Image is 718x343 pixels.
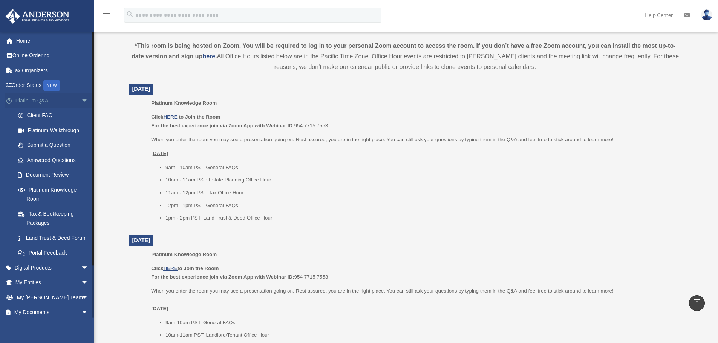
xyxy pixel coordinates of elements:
[151,113,676,130] p: 954 7715 7553
[132,43,676,59] strong: *This room is being hosted on Zoom. You will be required to log in to your personal Zoom account ...
[5,78,100,93] a: Order StatusNEW
[81,275,96,291] span: arrow_drop_down
[151,264,676,282] p: 954 7715 7553
[179,114,220,120] b: to Join the Room
[81,290,96,305] span: arrow_drop_down
[81,93,96,108] span: arrow_drop_down
[3,9,72,24] img: Anderson Advisors Platinum Portal
[151,274,294,280] b: For the best experience join via Zoom App with Webinar ID:
[5,33,100,48] a: Home
[163,114,177,120] a: HERE
[11,138,100,153] a: Submit a Question
[165,201,676,210] li: 12pm - 1pm PST: General FAQs
[215,53,217,59] strong: .
[5,275,100,290] a: My Entitiesarrow_drop_down
[151,265,219,271] b: Click to Join the Room
[5,93,100,108] a: Platinum Q&Aarrow_drop_down
[11,108,100,123] a: Client FAQ
[102,13,111,20] a: menu
[165,318,676,327] li: 9am-10am PST: General FAQs
[11,152,100,168] a: Answered Questions
[165,175,676,184] li: 10am - 11am PST: Estate Planning Office Hour
[5,63,100,78] a: Tax Organizers
[165,213,676,223] li: 1pm - 2pm PST: Land Trust & Deed Office Hour
[126,10,134,18] i: search
[692,298,701,307] i: vertical_align_top
[151,135,676,144] p: When you enter the room you may see a presentation going on. Rest assured, you are in the right p...
[11,182,96,206] a: Platinum Knowledge Room
[5,260,100,275] a: Digital Productsarrow_drop_down
[129,41,681,72] div: All Office Hours listed below are in the Pacific Time Zone. Office Hour events are restricted to ...
[701,9,712,20] img: User Pic
[165,188,676,197] li: 11am - 12pm PST: Tax Office Hour
[11,230,100,245] a: Land Trust & Deed Forum
[151,114,179,120] b: Click
[11,206,100,230] a: Tax & Bookkeeping Packages
[132,86,150,92] span: [DATE]
[151,287,676,313] p: When you enter the room you may see a presentation going on. Rest assured, you are in the right p...
[11,123,100,138] a: Platinum Walkthrough
[165,163,676,172] li: 9am - 10am PST: General FAQs
[5,305,100,320] a: My Documentsarrow_drop_down
[81,305,96,320] span: arrow_drop_down
[5,290,100,305] a: My [PERSON_NAME] Teamarrow_drop_down
[81,260,96,276] span: arrow_drop_down
[151,123,294,128] b: For the best experience join via Zoom App with Webinar ID:
[163,265,177,271] a: HERE
[151,100,217,106] span: Platinum Knowledge Room
[43,80,60,91] div: NEW
[151,252,217,257] span: Platinum Knowledge Room
[151,151,168,156] u: [DATE]
[11,168,100,183] a: Document Review
[151,306,168,311] u: [DATE]
[165,331,676,340] li: 10am-11am PST: Landlord/Tenant Office Hour
[5,48,100,63] a: Online Ordering
[102,11,111,20] i: menu
[689,295,705,311] a: vertical_align_top
[202,53,215,59] a: here
[11,245,100,261] a: Portal Feedback
[132,237,150,243] span: [DATE]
